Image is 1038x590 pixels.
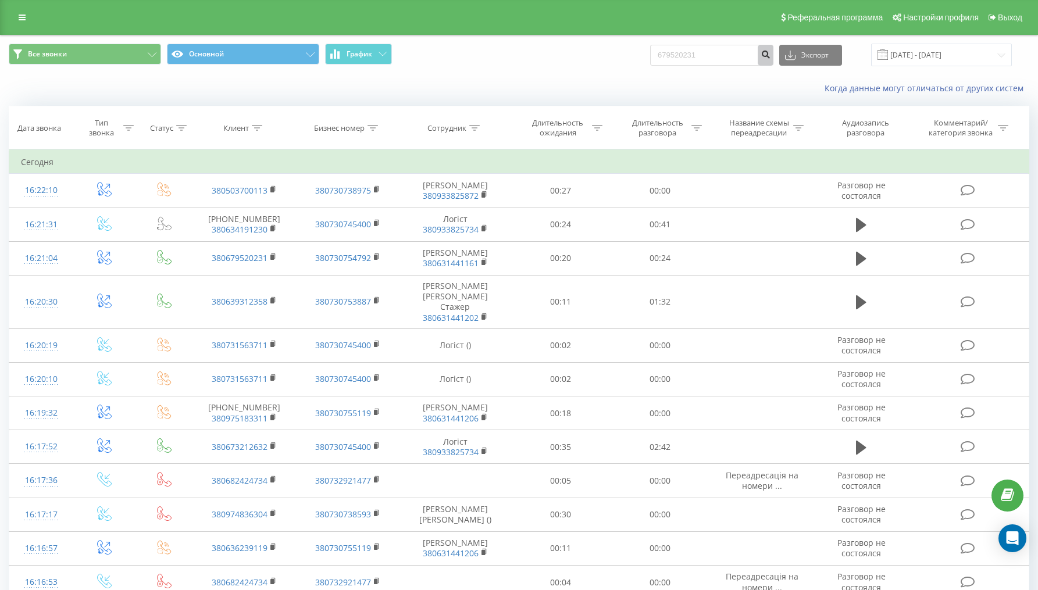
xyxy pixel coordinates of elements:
[825,83,1029,94] a: Когда данные могут отличаться от других систем
[511,498,611,531] td: 00:30
[315,577,371,588] a: 380732921477
[212,296,267,307] a: 380639312358
[212,339,267,351] a: 380731563711
[212,475,267,486] a: 380682424734
[167,44,319,65] button: Основной
[21,247,61,270] div: 16:21:04
[611,208,710,241] td: 00:41
[223,123,249,133] div: Клиент
[423,446,479,457] a: 380933825734
[611,174,710,208] td: 00:00
[399,241,511,275] td: [PERSON_NAME]
[527,118,589,138] div: Длительность ожидания
[212,224,267,235] a: 380634191230
[837,180,886,201] span: Разговор не состоялся
[837,368,886,389] span: Разговор не состоялся
[21,291,61,313] div: 16:20:30
[314,123,365,133] div: Бизнес номер
[837,537,886,559] span: Разговор не состоялся
[399,430,511,464] td: Логіст
[423,190,479,201] a: 380933825872
[837,470,886,491] span: Разговор не состоялся
[315,185,371,196] a: 380730738975
[315,339,371,351] a: 380730745400
[650,45,773,66] input: Поиск по номеру
[212,413,267,424] a: 380975183311
[511,396,611,430] td: 00:18
[728,118,790,138] div: Название схемы переадресации
[399,328,511,362] td: Логіст ()
[21,537,61,560] div: 16:16:57
[903,13,979,22] span: Настройки профиля
[837,334,886,356] span: Разговор не состоялся
[315,542,371,553] a: 380730755119
[315,252,371,263] a: 380730754792
[511,464,611,498] td: 00:05
[779,45,842,66] button: Экспорт
[21,368,61,391] div: 16:20:10
[21,402,61,424] div: 16:19:32
[399,498,511,531] td: [PERSON_NAME] [PERSON_NAME] ()
[212,373,267,384] a: 380731563711
[787,13,883,22] span: Реферальная программа
[192,208,296,241] td: [PHONE_NUMBER]
[212,542,267,553] a: 380636239119
[17,123,61,133] div: Дата звонка
[511,328,611,362] td: 00:02
[315,296,371,307] a: 380730753887
[827,118,903,138] div: Аудиозапись разговора
[21,469,61,492] div: 16:17:36
[998,524,1026,552] div: Open Intercom Messenger
[427,123,466,133] div: Сотрудник
[315,475,371,486] a: 380732921477
[611,498,710,531] td: 00:00
[511,275,611,328] td: 00:11
[315,373,371,384] a: 380730745400
[511,208,611,241] td: 00:24
[9,44,161,65] button: Все звонки
[150,123,173,133] div: Статус
[315,509,371,520] a: 380730738593
[399,208,511,241] td: Логіст
[611,362,710,396] td: 00:00
[347,50,372,58] span: График
[399,362,511,396] td: Логіст ()
[423,413,479,424] a: 380631441206
[212,509,267,520] a: 380974836304
[611,328,710,362] td: 00:00
[83,118,120,138] div: Тип звонка
[927,118,995,138] div: Комментарий/категория звонка
[611,396,710,430] td: 00:00
[423,224,479,235] a: 380933825734
[9,151,1029,174] td: Сегодня
[21,435,61,458] div: 16:17:52
[611,430,710,464] td: 02:42
[626,118,689,138] div: Длительность разговора
[212,185,267,196] a: 380503700113
[511,174,611,208] td: 00:27
[837,503,886,525] span: Разговор не состоялся
[511,362,611,396] td: 00:02
[192,396,296,430] td: [PHONE_NUMBER]
[21,179,61,202] div: 16:22:10
[315,219,371,230] a: 380730745400
[212,441,267,452] a: 380673212632
[611,275,710,328] td: 01:32
[511,430,611,464] td: 00:35
[21,213,61,236] div: 16:21:31
[21,334,61,357] div: 16:20:19
[511,241,611,275] td: 00:20
[315,407,371,419] a: 380730755119
[212,252,267,263] a: 380679520231
[399,531,511,565] td: [PERSON_NAME]
[611,531,710,565] td: 00:00
[726,470,798,491] span: Переадресація на номери ...
[325,44,392,65] button: График
[611,464,710,498] td: 00:00
[611,241,710,275] td: 00:24
[21,503,61,526] div: 16:17:17
[837,402,886,423] span: Разговор не состоялся
[423,258,479,269] a: 380631441161
[423,312,479,323] a: 380631441202
[399,396,511,430] td: [PERSON_NAME]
